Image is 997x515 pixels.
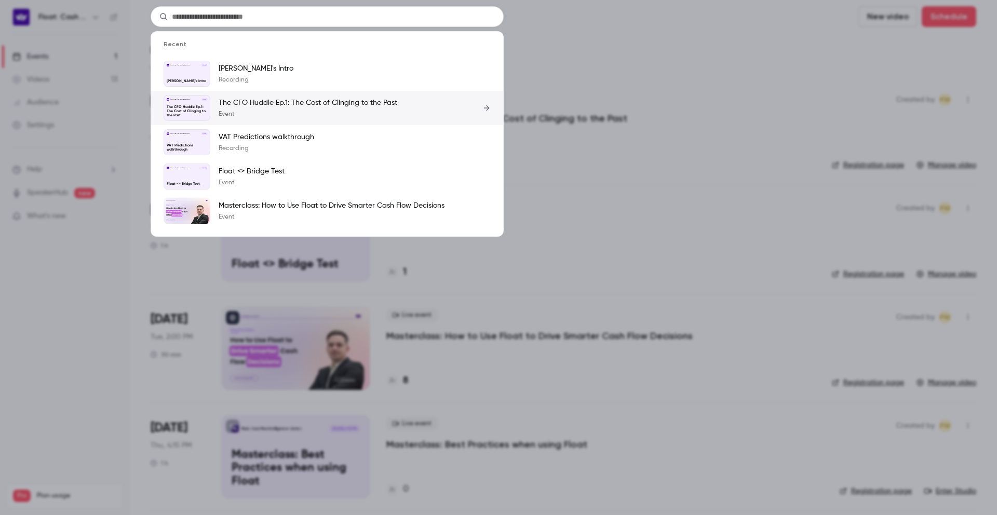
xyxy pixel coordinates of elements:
[167,182,207,186] p: Float <> Bridge Test
[167,144,207,152] p: VAT Predictions walkthrough
[151,40,503,57] li: Recent
[167,98,169,100] img: The CFO Huddle Ep.1: The Cost of Clinging to the Past
[219,63,293,74] p: [PERSON_NAME]'s Intro
[219,213,444,221] p: Event
[170,167,190,169] p: Float: Cash Flow Intelligence Series
[170,133,190,134] p: Float: Cash Flow Intelligence Series
[219,76,293,84] p: Recording
[170,99,190,100] p: Float: Cash Flow Intelligence Series
[219,110,397,118] p: Event
[167,132,169,134] img: VAT Predictions walkthrough
[219,166,285,177] p: Float <> Bridge Test
[201,98,207,100] span: [DATE]
[167,105,207,118] p: The CFO Huddle Ep.1: The Cost of Clinging to the Past
[219,144,314,153] p: Recording
[201,132,207,134] span: [DATE]
[164,198,210,224] img: Masterclass: How to Use Float to Drive Smarter Cash Flow Decisions
[219,200,444,211] p: Masterclass: How to Use Float to Drive Smarter Cash Flow Decisions
[219,132,314,142] p: VAT Predictions walkthrough
[201,64,207,66] span: [DATE]
[201,167,207,169] span: [DATE]
[167,64,169,66] img: Lauren's Intro
[219,179,285,187] p: Event
[167,79,207,84] p: [PERSON_NAME]'s Intro
[170,64,190,66] p: Float: Cash Flow Intelligence Series
[219,98,397,108] p: The CFO Huddle Ep.1: The Cost of Clinging to the Past
[167,167,169,169] img: Float <> Bridge Test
